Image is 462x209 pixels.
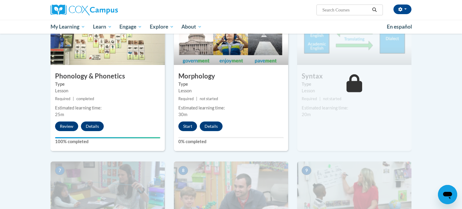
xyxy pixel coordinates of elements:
[196,97,197,101] span: |
[51,23,85,30] span: My Learning
[119,23,142,30] span: Engage
[302,88,407,94] div: Lesson
[89,20,116,34] a: Learn
[178,97,194,101] span: Required
[81,121,104,131] button: Details
[55,88,160,94] div: Lesson
[55,138,160,145] label: 100% completed
[178,105,284,111] div: Estimated learning time:
[178,81,284,88] label: Type
[393,5,411,14] button: Account Settings
[178,138,284,145] label: 0% completed
[47,20,89,34] a: My Learning
[383,20,416,33] a: En español
[200,97,218,101] span: not started
[181,23,202,30] span: About
[55,137,160,138] div: Your progress
[297,72,411,81] h3: Syntax
[387,23,412,30] span: En español
[178,166,188,175] span: 8
[51,72,165,81] h3: Phonology & Phonetics
[115,20,146,34] a: Engage
[76,97,94,101] span: completed
[42,20,420,34] div: Main menu
[146,20,178,34] a: Explore
[178,121,197,131] button: Start
[174,5,288,65] img: Course Image
[302,166,311,175] span: 9
[178,20,206,34] a: About
[178,112,187,117] span: 30m
[370,6,379,14] button: Search
[51,5,165,15] a: Cox Campus
[297,5,411,65] img: Course Image
[302,81,407,88] label: Type
[178,88,284,94] div: Lesson
[55,112,64,117] span: 25m
[200,121,223,131] button: Details
[302,105,407,111] div: Estimated learning time:
[93,23,112,30] span: Learn
[438,185,457,204] iframe: Button to launch messaging window, conversation in progress
[323,97,341,101] span: not started
[55,97,70,101] span: Required
[302,97,317,101] span: Required
[51,5,165,65] img: Course Image
[51,5,118,15] img: Cox Campus
[302,112,311,117] span: 20m
[322,6,370,14] input: Search Courses
[55,166,65,175] span: 7
[174,72,288,81] h3: Morphology
[73,97,74,101] span: |
[55,121,78,131] button: Review
[150,23,174,30] span: Explore
[319,97,321,101] span: |
[55,105,160,111] div: Estimated learning time:
[55,81,160,88] label: Type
